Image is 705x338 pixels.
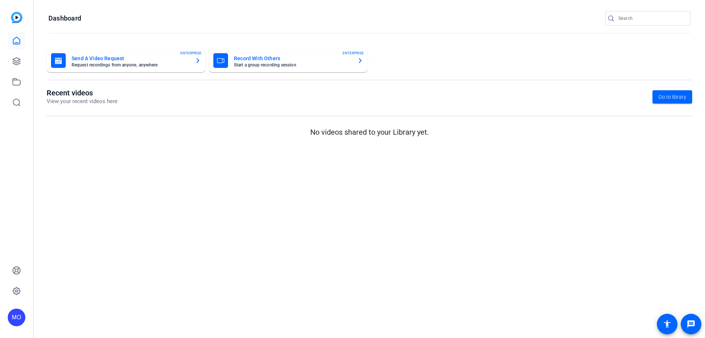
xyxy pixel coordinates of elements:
[47,88,117,97] h1: Recent videos
[618,14,684,23] input: Search
[47,127,692,138] p: No videos shared to your Library yet.
[72,54,189,63] mat-card-title: Send A Video Request
[48,14,81,23] h1: Dashboard
[343,50,364,56] span: ENTERPRISE
[663,320,672,328] mat-icon: accessibility
[8,309,25,326] div: MO
[72,63,189,67] mat-card-subtitle: Request recordings from anyone, anywhere
[687,320,695,328] mat-icon: message
[658,93,686,101] span: Go to library
[234,63,351,67] mat-card-subtitle: Start a group recording session
[47,49,205,72] button: Send A Video RequestRequest recordings from anyone, anywhereENTERPRISE
[234,54,351,63] mat-card-title: Record With Others
[652,90,692,103] a: Go to library
[209,49,368,72] button: Record With OthersStart a group recording sessionENTERPRISE
[47,97,117,106] p: View your recent videos here
[11,12,22,23] img: blue-gradient.svg
[180,50,202,56] span: ENTERPRISE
